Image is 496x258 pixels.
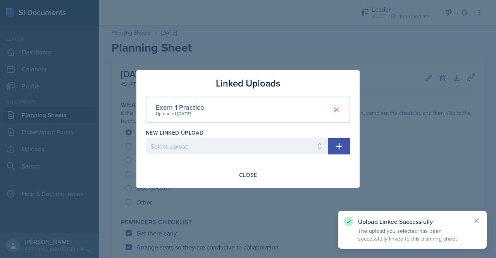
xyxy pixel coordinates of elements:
[146,129,203,137] label: New Linked Upload
[156,102,204,113] div: Exam 1 Practice
[156,110,204,117] div: Uploaded [DATE]
[216,76,280,90] h3: Linked Uploads
[358,218,467,225] p: Upload Linked Successfully
[239,172,257,178] div: Close
[234,168,262,182] button: Close
[358,227,467,242] p: The upload you selected has been successfully linked to this planning sheet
